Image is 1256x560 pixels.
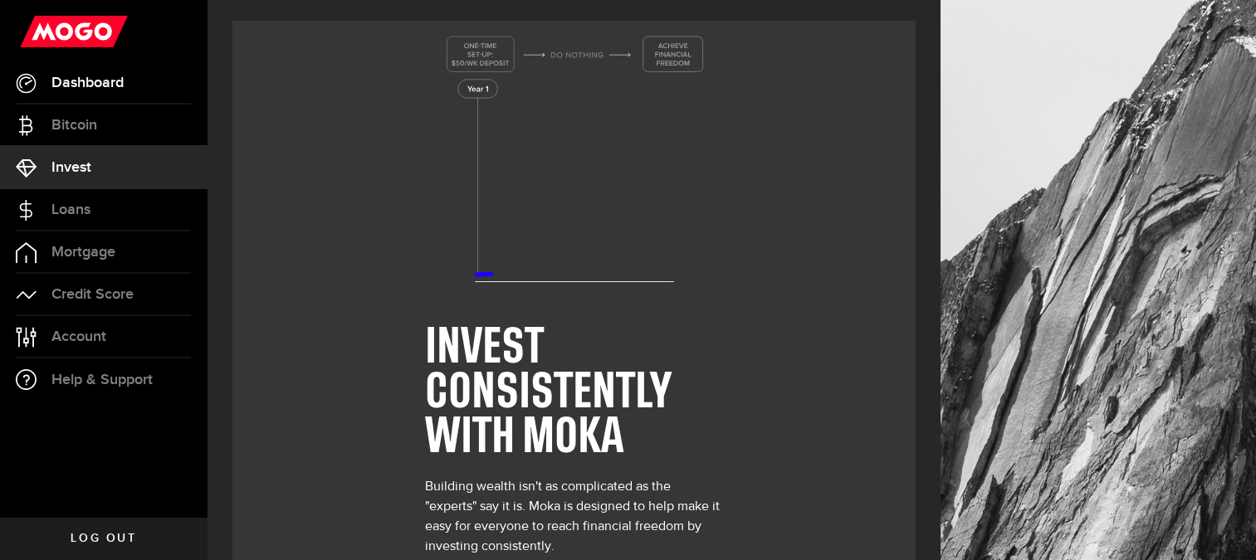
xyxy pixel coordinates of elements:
span: Loans [51,202,90,217]
span: Credit Score [51,287,134,302]
span: Bitcoin [51,118,97,133]
span: Dashboard [51,75,124,90]
span: Mortgage [51,245,115,260]
span: Help & Support [51,373,153,387]
span: Log out [71,533,136,544]
button: Open LiveChat chat widget [13,7,63,56]
span: Invest [51,160,91,175]
div: Building wealth isn't as complicated as the "experts" say it is. Moka is designed to help make it... [425,477,724,557]
span: Account [51,329,106,344]
h1: INVEST CONSISTENTLY WITH MOKA [425,326,724,460]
